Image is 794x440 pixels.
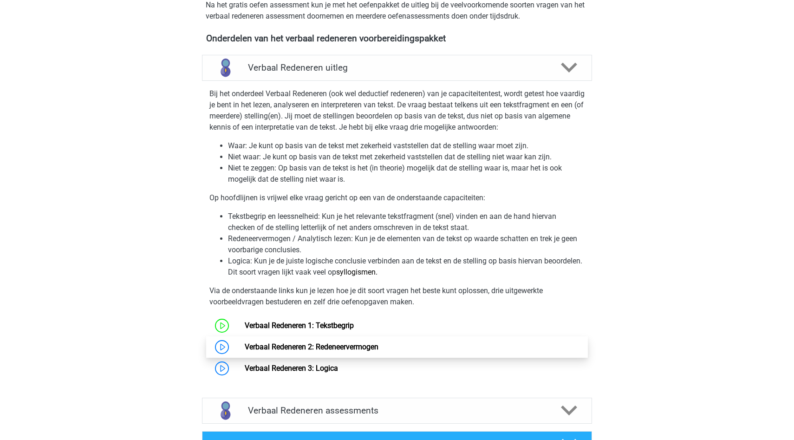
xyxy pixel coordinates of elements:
[214,399,237,422] img: verbaal redeneren assessments
[248,62,546,73] h4: Verbaal Redeneren uitleg
[245,321,354,330] a: Verbaal Redeneren 1: Tekstbegrip
[336,268,377,276] a: syllogismen.
[209,88,585,133] p: Bij het onderdeel Verbaal Redeneren (ook wel deductief redeneren) van je capaciteitentest, wordt ...
[209,285,585,308] p: Via de onderstaande links kun je lezen hoe je dit soort vragen het beste kunt oplossen, drie uitg...
[228,163,585,185] li: Niet te zeggen: Op basis van de tekst is het (in theorie) mogelijk dat de stelling waar is, maar ...
[228,151,585,163] li: Niet waar: Je kunt op basis van de tekst met zekerheid vaststellen dat de stelling niet waar kan ...
[228,256,585,278] li: Logica: Kun je de juiste logische conclusie verbinden aan de tekst en de stelling op basis hierva...
[228,140,585,151] li: Waar: Je kunt op basis van de tekst met zekerheid vaststellen dat de stelling waar moet zijn.
[245,342,378,351] a: Verbaal Redeneren 2: Redeneervermogen
[198,398,596,424] a: assessments Verbaal Redeneren assessments
[228,211,585,233] li: Tekstbegrip en leessnelheid: Kun je het relevante tekstfragment (snel) vinden en aan de hand hier...
[206,33,588,44] h4: Onderdelen van het verbaal redeneren voorbereidingspakket
[214,56,237,79] img: verbaal redeneren uitleg
[248,405,546,416] h4: Verbaal Redeneren assessments
[209,192,585,204] p: Op hoofdlijnen is vrijwel elke vraag gericht op een van de onderstaande capaciteiten:
[198,55,596,81] a: uitleg Verbaal Redeneren uitleg
[245,364,338,373] a: Verbaal Redeneren 3: Logica
[228,233,585,256] li: Redeneervermogen / Analytisch lezen: Kun je de elementen van de tekst op waarde schatten en trek ...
